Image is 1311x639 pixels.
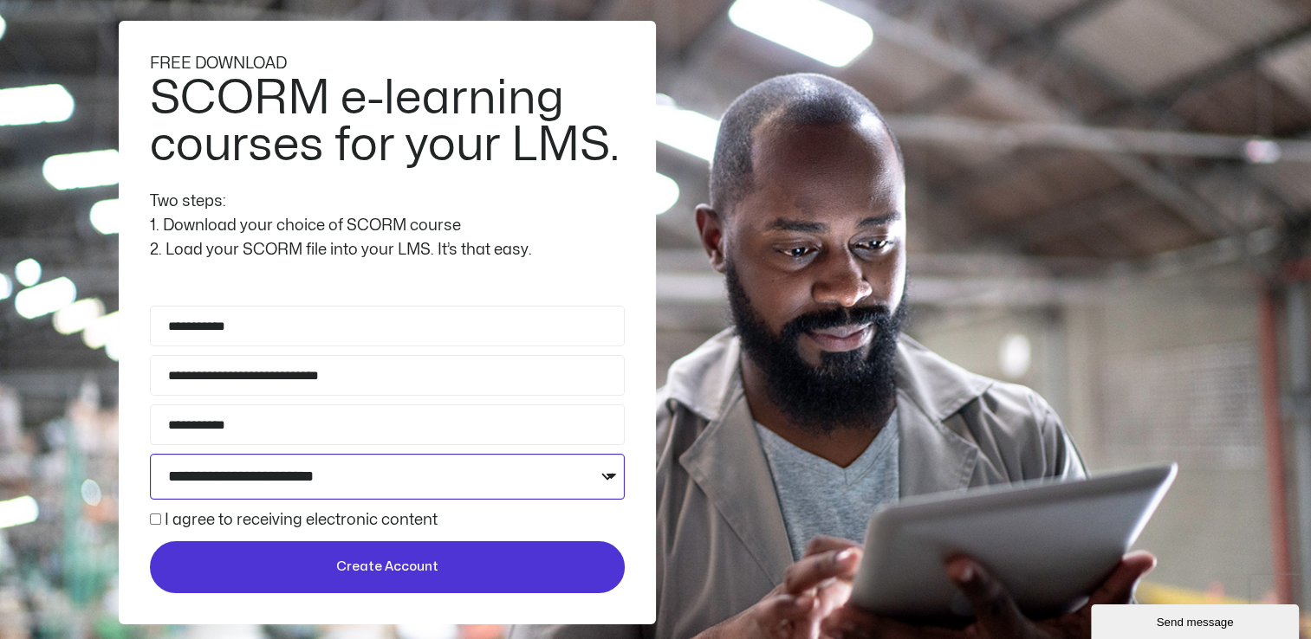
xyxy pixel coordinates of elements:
[150,238,625,262] div: 2. Load your SCORM file into your LMS. It’s that easy.
[336,557,438,578] span: Create Account
[150,214,625,238] div: 1. Download your choice of SCORM course
[150,190,625,214] div: Two steps:
[150,541,625,593] button: Create Account
[1091,601,1302,639] iframe: chat widget
[150,52,625,76] div: FREE DOWNLOAD
[150,75,620,169] h2: SCORM e-learning courses for your LMS.
[165,513,438,527] label: I agree to receiving electronic content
